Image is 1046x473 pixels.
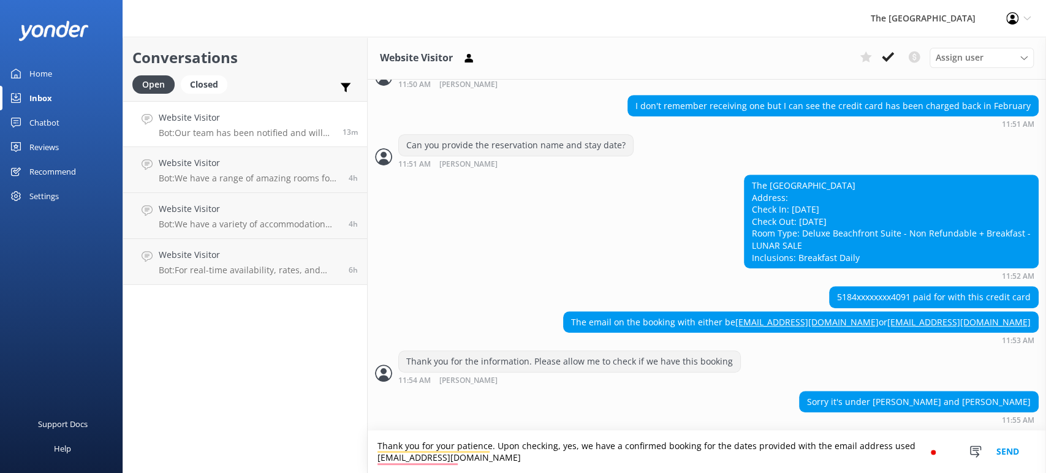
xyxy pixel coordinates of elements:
a: Closed [181,77,233,91]
a: [EMAIL_ADDRESS][DOMAIN_NAME] [735,316,879,328]
a: Website VisitorBot:Our team has been notified and will be with you as soon as possible. Alternati... [123,101,367,147]
div: Sorry it's under [PERSON_NAME] and [PERSON_NAME] [800,392,1038,412]
p: Bot: For real-time availability, rates, and bookings of our Beachfront Room, please visit [URL][D... [159,265,339,276]
h4: Website Visitor [159,202,339,216]
strong: 11:51 AM [398,161,431,168]
textarea: To enrich screen reader interactions, please activate Accessibility in Grammarly extension settings [368,431,1046,473]
span: [PERSON_NAME] [439,161,498,168]
strong: 11:54 AM [398,377,431,385]
div: Settings [29,184,59,208]
a: Website VisitorBot:We have a range of amazing rooms for you to choose from. The best way to help ... [123,147,367,193]
strong: 11:55 AM [1002,417,1034,424]
strong: 11:50 AM [398,81,431,89]
div: Oct 14 2025 05:55pm (UTC -10:00) Pacific/Honolulu [799,415,1039,424]
div: Oct 14 2025 05:53pm (UTC -10:00) Pacific/Honolulu [563,336,1039,344]
div: 5184xxxxxxxx4091 paid for with this credit card [830,287,1038,308]
div: Support Docs [38,412,88,436]
div: Oct 14 2025 05:52pm (UTC -10:00) Pacific/Honolulu [744,271,1039,280]
button: Send [985,431,1031,473]
h2: Conversations [132,46,358,69]
h4: Website Visitor [159,111,333,124]
div: Oct 14 2025 05:51pm (UTC -10:00) Pacific/Honolulu [627,119,1039,128]
strong: 11:53 AM [1002,337,1034,344]
a: Open [132,77,181,91]
span: Oct 14 2025 11:50am (UTC -10:00) Pacific/Honolulu [349,265,358,275]
div: I don't remember receiving one but I can see the credit card has been charged back in February [628,96,1038,116]
a: Website VisitorBot:We have a variety of accommodation options that might suit your needs, such as... [123,193,367,239]
img: yonder-white-logo.png [18,21,89,41]
span: Oct 14 2025 01:40pm (UTC -10:00) Pacific/Honolulu [349,173,358,183]
div: Inbox [29,86,52,110]
div: The email on the booking with either be or [564,312,1038,333]
div: Open [132,75,175,94]
div: The [GEOGRAPHIC_DATA] Address: Check In: [DATE] Check Out: [DATE] Room Type: Deluxe Beachfront Su... [745,175,1038,268]
div: Oct 14 2025 05:50pm (UTC -10:00) Pacific/Honolulu [398,80,662,89]
a: [EMAIL_ADDRESS][DOMAIN_NAME] [887,316,1031,328]
span: Oct 14 2025 05:44pm (UTC -10:00) Pacific/Honolulu [343,127,358,137]
div: Assign User [930,48,1034,67]
p: Bot: We have a range of amazing rooms for you to choose from. The best way to help you decide on ... [159,173,339,184]
strong: 11:52 AM [1002,273,1034,280]
span: [PERSON_NAME] [439,377,498,385]
div: Help [54,436,71,461]
h4: Website Visitor [159,156,339,170]
div: Oct 14 2025 05:51pm (UTC -10:00) Pacific/Honolulu [398,159,634,168]
h3: Website Visitor [380,50,453,66]
span: [PERSON_NAME] [439,81,498,89]
div: Thank you for the information. Please allow me to check if we have this booking [399,351,740,372]
strong: 11:51 AM [1002,121,1034,128]
div: Closed [181,75,227,94]
div: Chatbot [29,110,59,135]
span: Assign user [936,51,983,64]
div: Home [29,61,52,86]
p: Bot: We have a variety of accommodation options that might suit your needs, such as the 2-Bedroom... [159,219,339,230]
div: Recommend [29,159,76,184]
a: Website VisitorBot:For real-time availability, rates, and bookings of our Beachfront Room, please... [123,239,367,285]
h4: Website Visitor [159,248,339,262]
span: Oct 14 2025 01:37pm (UTC -10:00) Pacific/Honolulu [349,219,358,229]
div: Can you provide the reservation name and stay date? [399,135,633,156]
p: Bot: Our team has been notified and will be with you as soon as possible. Alternatively, you can ... [159,127,333,138]
div: Reviews [29,135,59,159]
div: Oct 14 2025 05:54pm (UTC -10:00) Pacific/Honolulu [398,376,741,385]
